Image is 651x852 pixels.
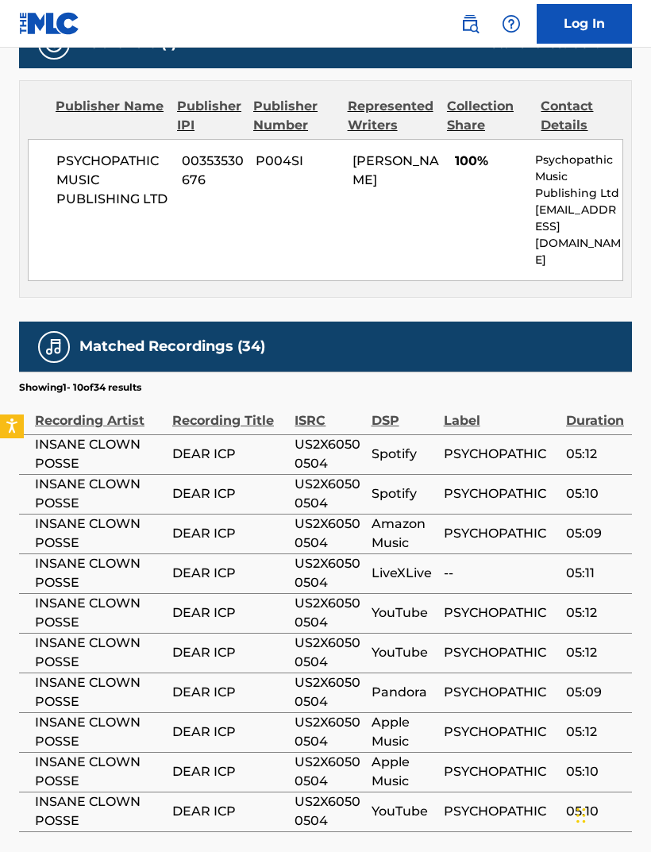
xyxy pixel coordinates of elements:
[35,594,164,632] span: INSANE CLOWN POSSE
[372,643,436,662] span: YouTube
[566,762,624,781] span: 05:10
[182,152,244,190] span: 00353530676
[444,484,558,503] span: PSYCHOPATHIC
[35,713,164,751] span: INSANE CLOWN POSSE
[444,643,558,662] span: PSYCHOPATHIC
[372,753,436,791] span: Apple Music
[295,753,363,791] span: US2X60500504
[372,515,436,553] span: Amazon Music
[535,202,622,268] p: [EMAIL_ADDRESS][DOMAIN_NAME]
[566,802,624,821] span: 05:10
[172,762,287,781] span: DEAR ICP
[352,153,439,187] span: [PERSON_NAME]
[566,643,624,662] span: 05:12
[455,152,523,171] span: 100%
[172,723,287,742] span: DEAR ICP
[172,683,287,702] span: DEAR ICP
[295,634,363,672] span: US2X60500504
[56,97,165,135] div: Publisher Name
[566,524,624,543] span: 05:09
[566,723,624,742] span: 05:12
[79,337,265,356] h5: Matched Recordings (34)
[172,484,287,503] span: DEAR ICP
[495,8,527,40] div: Help
[372,713,436,751] span: Apple Music
[372,395,436,430] div: DSP
[295,713,363,751] span: US2X60500504
[35,792,164,831] span: INSANE CLOWN POSSE
[566,564,624,583] span: 05:11
[253,97,336,135] div: Publisher Number
[372,802,436,821] span: YouTube
[172,395,287,430] div: Recording Title
[444,395,558,430] div: Label
[567,36,600,51] span: 100 %
[372,484,436,503] span: Spotify
[444,603,558,623] span: PSYCHOPATHIC
[35,673,164,711] span: INSANE CLOWN POSSE
[19,12,80,35] img: MLC Logo
[295,515,363,553] span: US2X60500504
[535,152,622,202] p: Psychopathic Music Publishing Ltd
[566,484,624,503] span: 05:10
[172,445,287,464] span: DEAR ICP
[537,4,632,44] a: Log In
[56,152,170,209] span: PSYCHOPATHIC MUSIC PUBLISHING LTD
[444,445,558,464] span: PSYCHOPATHIC
[566,445,624,464] span: 05:12
[541,97,623,135] div: Contact Details
[177,97,241,135] div: Publisher IPI
[460,14,480,33] img: search
[295,554,363,592] span: US2X60500504
[372,683,436,702] span: Pandora
[295,673,363,711] span: US2X60500504
[172,524,287,543] span: DEAR ICP
[295,792,363,831] span: US2X60500504
[35,515,164,553] span: INSANE CLOWN POSSE
[35,554,164,592] span: INSANE CLOWN POSSE
[502,14,521,33] img: help
[295,395,363,430] div: ISRC
[576,792,586,839] div: Drag
[35,753,164,791] span: INSANE CLOWN POSSE
[35,435,164,473] span: INSANE CLOWN POSSE
[295,435,363,473] span: US2X60500504
[372,564,436,583] span: LiveXLive
[444,683,558,702] span: PSYCHOPATHIC
[444,723,558,742] span: PSYCHOPATHIC
[35,634,164,672] span: INSANE CLOWN POSSE
[447,97,530,135] div: Collection Share
[372,603,436,623] span: YouTube
[256,152,341,171] span: P004SI
[35,395,164,430] div: Recording Artist
[444,524,558,543] span: PSYCHOPATHIC
[295,594,363,632] span: US2X60500504
[444,762,558,781] span: PSYCHOPATHIC
[566,395,624,430] div: Duration
[19,380,141,395] p: Showing 1 - 10 of 34 results
[572,776,651,852] iframe: Chat Widget
[295,475,363,513] span: US2X60500504
[372,445,436,464] span: Spotify
[172,643,287,662] span: DEAR ICP
[348,97,435,135] div: Represented Writers
[444,802,558,821] span: PSYCHOPATHIC
[566,683,624,702] span: 05:09
[566,603,624,623] span: 05:12
[44,337,64,357] img: Matched Recordings
[35,475,164,513] span: INSANE CLOWN POSSE
[172,603,287,623] span: DEAR ICP
[172,802,287,821] span: DEAR ICP
[454,8,486,40] a: Public Search
[444,564,558,583] span: --
[172,564,287,583] span: DEAR ICP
